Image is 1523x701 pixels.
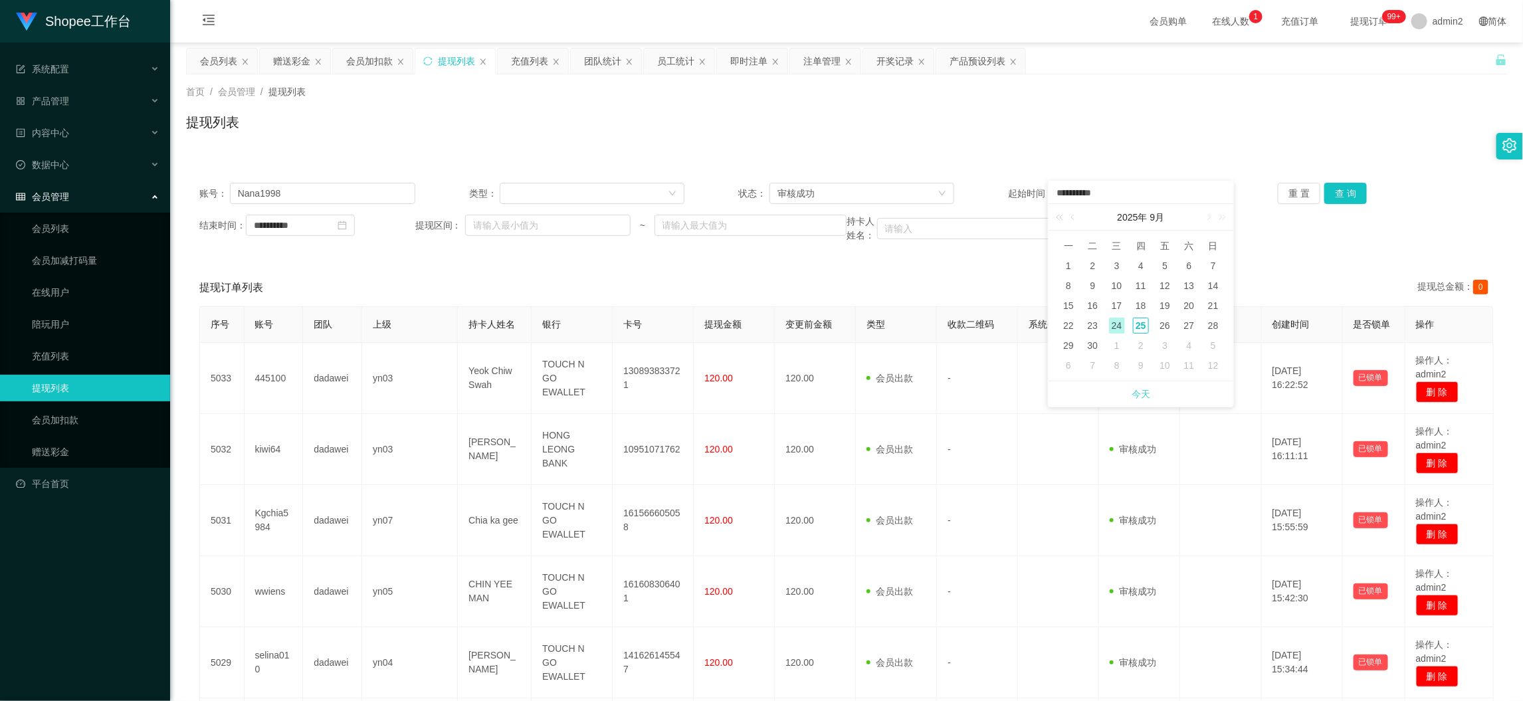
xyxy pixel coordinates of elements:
[469,187,500,201] span: 类型：
[458,343,532,414] td: Yeok Chiw Swah
[338,221,347,230] i: 图标: calendar
[532,343,613,414] td: TOUCH N GO EWALLET
[1153,236,1177,256] th: 周五
[1080,236,1104,256] th: 周二
[303,556,362,627] td: dadawei
[1105,316,1129,336] td: 2025年9月24日
[847,215,877,243] span: 持卡人姓名：
[1201,355,1225,375] td: 2025年10月12日
[1080,355,1104,375] td: 2025年10月7日
[1053,204,1070,231] a: 上一年 (Control键加左方向键)
[1084,318,1100,334] div: 23
[303,627,362,698] td: dadawei
[1177,296,1201,316] td: 2025年9月20日
[16,160,25,169] i: 图标: check-circle-o
[1205,258,1221,274] div: 7
[1495,54,1507,66] i: 图标: unlock
[1274,17,1325,26] span: 充值订单
[1201,256,1225,276] td: 2025年9月7日
[803,49,841,74] div: 注单管理
[1416,319,1435,330] span: 操作
[1205,318,1221,334] div: 28
[32,247,159,274] a: 会员加减打码量
[218,86,255,97] span: 会员管理
[1057,256,1080,276] td: 2025年9月1日
[1153,355,1177,375] td: 2025年10月10日
[1416,426,1453,451] span: 操作人：admin2
[584,49,621,74] div: 团队统计
[468,319,515,330] span: 持卡人姓名
[1177,276,1201,296] td: 2025年9月13日
[199,280,263,296] span: 提现订单列表
[362,414,458,485] td: yn03
[866,319,885,330] span: 类型
[1057,355,1080,375] td: 2025年10月6日
[948,319,994,330] span: 收款二维码
[1181,318,1197,334] div: 27
[1110,586,1156,597] span: 审核成功
[438,49,475,74] div: 提现列表
[948,515,951,526] span: -
[1157,278,1173,294] div: 12
[200,485,245,556] td: 5031
[32,311,159,338] a: 陪玩用户
[1129,276,1153,296] td: 2025年9月11日
[303,414,362,485] td: dadawei
[415,219,465,233] span: 提现区间：
[1057,336,1080,355] td: 2025年9月29日
[1105,236,1129,256] th: 周三
[1129,236,1153,256] th: 周四
[32,439,159,465] a: 赠送彩金
[613,556,694,627] td: 161608306401
[1479,17,1488,26] i: 图标: global
[346,49,393,74] div: 会员加扣款
[1061,258,1076,274] div: 1
[1084,338,1100,353] div: 30
[1109,298,1125,314] div: 17
[1080,336,1104,355] td: 2025年9月30日
[948,444,951,454] span: -
[1109,258,1125,274] div: 3
[16,192,25,201] i: 图标: table
[1109,338,1125,353] div: 1
[303,485,362,556] td: dadawei
[1057,296,1080,316] td: 2025年9月15日
[1129,296,1153,316] td: 2025年9月18日
[845,58,853,66] i: 图标: close
[1105,336,1129,355] td: 2025年10月1日
[245,485,304,556] td: Kgchia5984
[1133,357,1149,373] div: 9
[199,187,230,201] span: 账号：
[1201,236,1225,256] th: 周日
[314,58,322,66] i: 图标: close
[16,470,159,497] a: 图标: dashboard平台首页
[1061,318,1076,334] div: 22
[200,556,245,627] td: 5030
[1029,319,1066,330] span: 系统备注
[1417,280,1494,296] div: 提现总金额：
[1502,138,1517,153] i: 图标: setting
[1105,256,1129,276] td: 2025年9月3日
[1133,318,1149,334] div: 25
[668,189,676,199] i: 图标: down
[631,219,654,233] span: ~
[1084,258,1100,274] div: 2
[1110,515,1156,526] span: 审核成功
[1181,298,1197,314] div: 20
[1084,357,1100,373] div: 7
[1354,654,1388,670] button: 已锁单
[1177,236,1201,256] th: 周六
[1262,343,1343,414] td: [DATE] 16:22:52
[1080,296,1104,316] td: 2025年9月16日
[1201,336,1225,355] td: 2025年10月5日
[1153,316,1177,336] td: 2025年9月26日
[465,215,631,236] input: 请输入最小值为
[655,215,847,236] input: 请输入最大值为
[32,279,159,306] a: 在线用户
[210,86,213,97] span: /
[1057,316,1080,336] td: 2025年9月22日
[1416,452,1459,474] button: 删 除
[704,586,733,597] span: 120.00
[775,414,856,485] td: 120.00
[373,319,391,330] span: 上级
